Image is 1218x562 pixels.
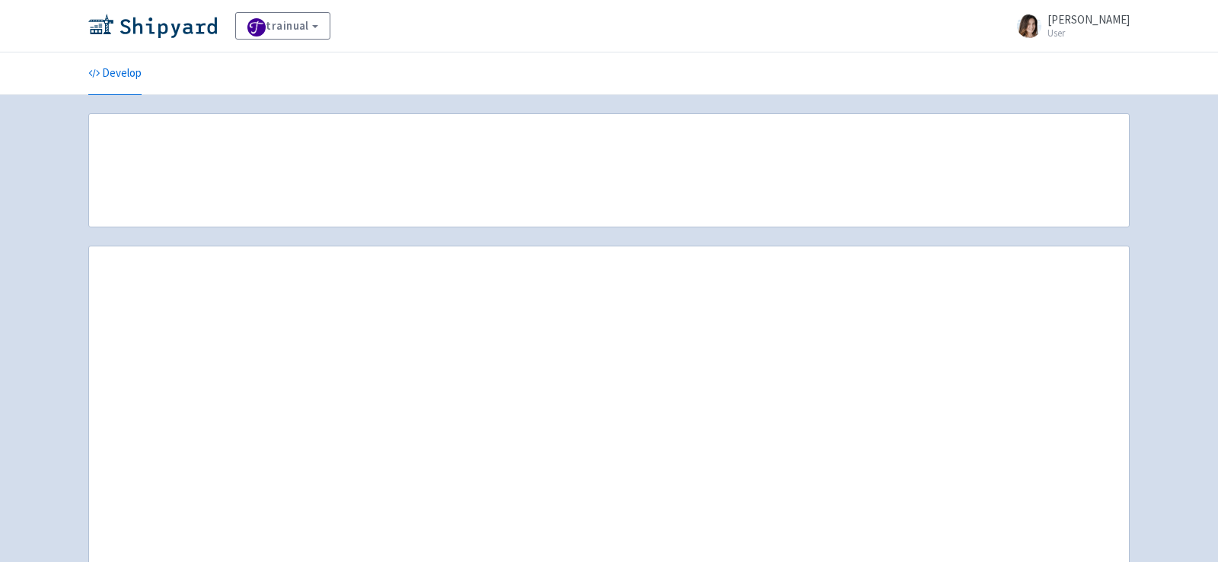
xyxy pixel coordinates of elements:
[235,12,330,40] a: trainual
[1047,28,1130,38] small: User
[88,14,217,38] img: Shipyard logo
[1008,14,1130,38] a: [PERSON_NAME] User
[88,52,142,95] a: Develop
[1047,12,1130,27] span: [PERSON_NAME]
